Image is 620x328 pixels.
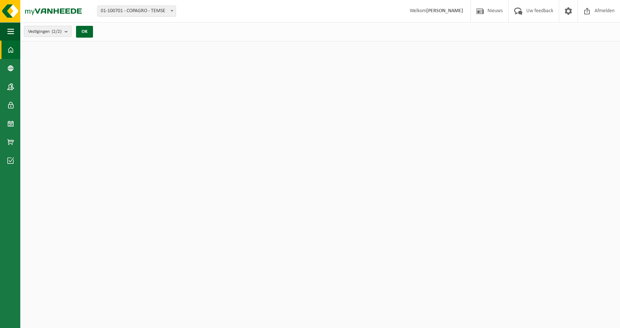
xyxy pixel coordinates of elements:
button: Vestigingen(2/2) [24,26,72,37]
strong: [PERSON_NAME] [426,8,463,14]
button: OK [76,26,93,38]
count: (2/2) [52,29,62,34]
span: 01-100701 - COPAGRO - TEMSE [98,6,176,16]
span: Vestigingen [28,26,62,37]
span: 01-100701 - COPAGRO - TEMSE [97,6,176,17]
